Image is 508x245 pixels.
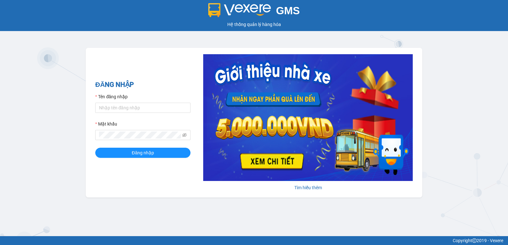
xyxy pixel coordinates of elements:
input: Mật khẩu [99,132,181,139]
button: Đăng nhập [95,148,190,158]
span: Đăng nhập [132,149,154,156]
div: Tìm hiểu thêm [203,184,413,191]
span: eye-invisible [182,133,187,137]
img: logo 2 [208,3,271,17]
span: GMS [276,5,300,16]
a: GMS [208,10,300,15]
input: Tên đăng nhập [95,103,190,113]
label: Mật khẩu [95,120,117,127]
div: Hệ thống quản lý hàng hóa [2,21,506,28]
h2: ĐĂNG NHẬP [95,80,190,90]
span: copyright [472,238,477,243]
label: Tên đăng nhập [95,93,128,100]
img: banner-0 [203,54,413,181]
div: Copyright 2019 - Vexere [5,237,503,244]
